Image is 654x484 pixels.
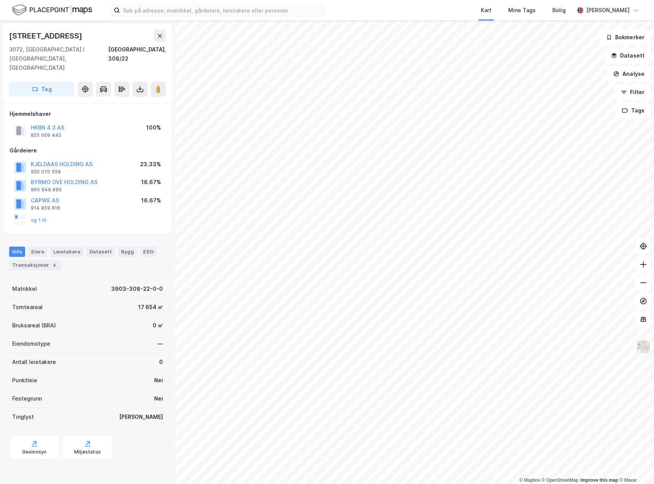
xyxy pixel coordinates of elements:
[12,376,37,385] div: Punktleie
[31,169,61,175] div: 920 070 558
[12,412,34,421] div: Tinglyst
[12,3,92,17] img: logo.f888ab2527a4732fd821a326f86c7f29.svg
[50,247,83,256] div: Leietakere
[481,6,491,15] div: Kart
[519,478,540,483] a: Mapbox
[600,30,651,45] button: Bokmerker
[154,394,163,403] div: Nei
[141,196,161,205] div: 16.67%
[31,187,62,193] div: 965 949 690
[616,447,654,484] div: Kontrollprogram for chat
[9,82,75,97] button: Tag
[86,247,115,256] div: Datasett
[12,357,56,367] div: Antall leietakere
[9,30,84,42] div: [STREET_ADDRESS]
[616,103,651,118] button: Tags
[9,247,25,256] div: Info
[10,146,166,155] div: Gårdeiere
[153,321,163,330] div: 0 ㎡
[581,478,618,483] a: Improve this map
[158,339,163,348] div: —
[31,132,61,138] div: 825 009 442
[12,303,43,312] div: Tomteareal
[138,303,163,312] div: 17 654 ㎡
[120,5,323,16] input: Søk på adresse, matrikkel, gårdeiere, leietakere eller personer
[586,6,630,15] div: [PERSON_NAME]
[508,6,536,15] div: Mine Tags
[28,247,47,256] div: Eiere
[141,178,161,187] div: 16.67%
[616,447,654,484] iframe: Chat Widget
[51,261,58,269] div: 4
[22,449,47,455] div: Geoinnsyn
[10,109,166,119] div: Hjemmelshaver
[146,123,161,132] div: 100%
[605,48,651,63] button: Datasett
[9,45,108,72] div: 3072, [GEOGRAPHIC_DATA] I [GEOGRAPHIC_DATA], [GEOGRAPHIC_DATA]
[12,321,56,330] div: Bruksareal (BRA)
[74,449,101,455] div: Miljøstatus
[119,412,163,421] div: [PERSON_NAME]
[12,394,42,403] div: Festegrunn
[111,284,163,293] div: 3903-308-22-0-0
[140,160,161,169] div: 23.33%
[31,205,60,211] div: 914 859 816
[108,45,166,72] div: [GEOGRAPHIC_DATA], 308/22
[118,247,137,256] div: Bygg
[607,66,651,82] button: Analyse
[636,340,651,354] img: Z
[542,478,579,483] a: OpenStreetMap
[614,85,651,100] button: Filter
[140,247,156,256] div: ESG
[159,357,163,367] div: 0
[552,6,566,15] div: Bolig
[154,376,163,385] div: Nei
[12,284,37,293] div: Matrikkel
[9,260,61,271] div: Transaksjoner
[12,339,50,348] div: Eiendomstype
